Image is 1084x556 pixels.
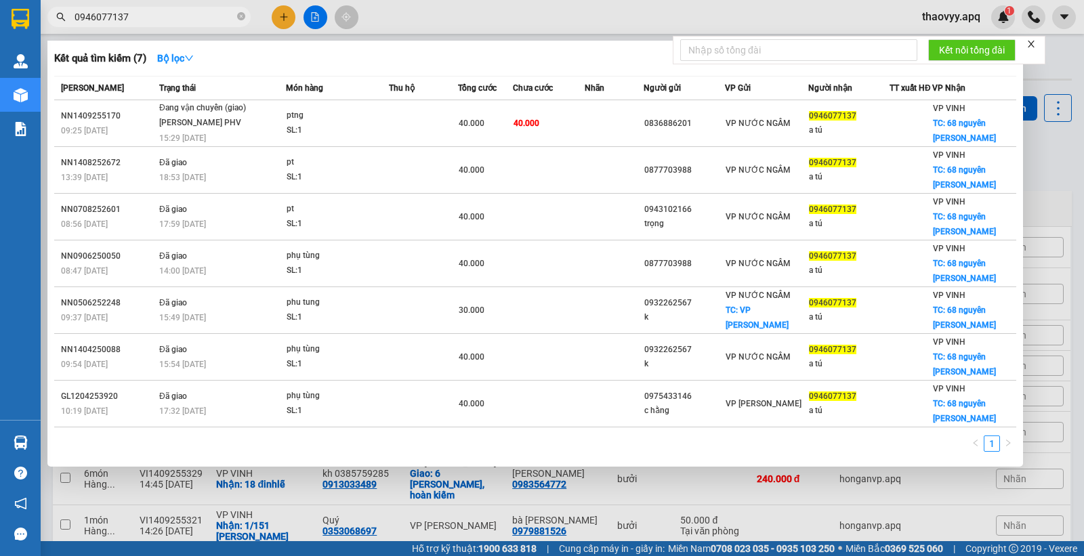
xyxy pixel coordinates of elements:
span: right [1004,439,1012,447]
span: close-circle [237,12,245,20]
span: Đã giao [159,345,187,354]
div: phụ tùng [287,249,388,263]
div: k [644,310,724,324]
span: Đã giao [159,251,187,261]
span: close [1026,39,1036,49]
div: SL: 1 [287,123,388,138]
span: 14:00 [DATE] [159,266,206,276]
span: Đã giao [159,391,187,401]
div: NN0906250050 [61,249,155,263]
span: VP NƯỚC NGẦM [726,165,791,175]
div: pt [287,202,388,217]
span: 40.000 [459,212,484,221]
span: 30.000 [459,305,484,315]
span: 0946077137 [809,298,856,307]
span: Đã giao [159,298,187,307]
span: 09:25 [DATE] [61,126,108,135]
div: 0943102166 [644,202,724,217]
span: 0946077137 [809,205,856,214]
span: 0946077137 [809,345,856,354]
span: VP [PERSON_NAME] [726,399,801,408]
span: 0946077137 [809,158,856,167]
span: close-circle [237,11,245,24]
div: NN1409255170 [61,109,155,123]
div: SL: 1 [287,357,388,372]
div: SL: 1 [287,170,388,185]
span: VP Gửi [725,83,751,93]
div: a tú [809,123,889,137]
span: Món hàng [286,83,323,93]
span: 17:32 [DATE] [159,406,206,416]
span: VP NƯỚC NGẦM [726,212,791,221]
span: 08:56 [DATE] [61,219,108,229]
span: 15:49 [DATE] [159,313,206,322]
span: 15:29 [DATE] [159,133,206,143]
span: message [14,528,27,540]
span: Nhãn [585,83,604,93]
div: a tú [809,404,889,418]
span: [PERSON_NAME] [61,83,124,93]
div: NN0708252601 [61,202,155,217]
div: 0975433146 [644,389,724,404]
div: phụ tùng [287,389,388,404]
li: 1 [984,435,1000,452]
button: left [967,435,984,452]
span: Tổng cước [458,83,497,93]
span: search [56,12,66,22]
strong: Bộ lọc [157,53,194,64]
img: logo-vxr [12,9,29,29]
span: TC: 68 nguyên [PERSON_NAME] [933,259,996,283]
button: right [1000,435,1016,452]
div: GL1204253920 [61,389,155,404]
span: TC: 68 nguyên [PERSON_NAME] [933,305,996,330]
div: trọng [644,217,724,231]
img: solution-icon [14,122,28,136]
div: phụ tùng [287,342,388,357]
img: warehouse-icon [14,88,28,102]
div: NN1404250088 [61,343,155,357]
div: k [644,357,724,371]
div: 0932262567 [644,296,724,310]
div: a tú [809,310,889,324]
a: 1 [984,436,999,451]
span: TC: VP [PERSON_NAME] [726,305,789,330]
span: VP NƯỚC NGẦM [726,259,791,268]
div: ptng [287,108,388,123]
span: TC: 68 nguyên [PERSON_NAME] [933,212,996,236]
div: c hằng [644,404,724,418]
div: phu tung [287,295,388,310]
img: warehouse-icon [14,435,28,450]
span: VP NƯỚC NGẦM [726,352,791,362]
span: 40.000 [459,352,484,362]
div: NN1408252672 [61,156,155,170]
span: question-circle [14,467,27,479]
span: 08:47 [DATE] [61,266,108,276]
span: Thu hộ [389,83,415,93]
span: TC: 68 nguyên [PERSON_NAME] [933,165,996,190]
span: VP NƯỚC NGẦM [726,291,791,300]
div: a tú [809,170,889,184]
span: VP VINH [933,384,965,393]
h3: Kết quả tìm kiếm ( 7 ) [54,51,146,66]
span: Đã giao [159,205,187,214]
input: Nhập số tổng đài [680,39,917,61]
span: 09:37 [DATE] [61,313,108,322]
span: TC: 68 nguyên [PERSON_NAME] [933,399,996,423]
span: notification [14,497,27,510]
span: 18:53 [DATE] [159,173,206,182]
span: Người gửi [644,83,681,93]
span: left [972,439,980,447]
li: Previous Page [967,435,984,452]
span: 40.000 [459,399,484,408]
span: VP NƯỚC NGẦM [726,119,791,128]
span: 40.000 [459,119,484,128]
div: SL: 1 [287,263,388,278]
span: VP VINH [933,150,965,160]
span: Chưa cước [513,83,553,93]
div: a tú [809,357,889,371]
span: VP VINH [933,244,965,253]
li: Next Page [1000,435,1016,452]
span: VP VINH [933,337,965,347]
span: TC: 68 nguyên [PERSON_NAME] [933,119,996,143]
span: 13:39 [DATE] [61,173,108,182]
